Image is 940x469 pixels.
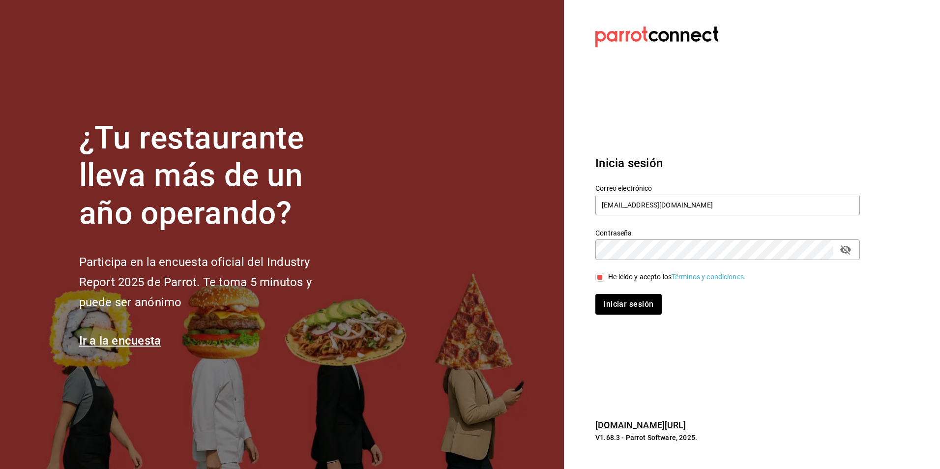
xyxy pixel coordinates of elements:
h2: Participa en la encuesta oficial del Industry Report 2025 de Parrot. Te toma 5 minutos y puede se... [79,252,345,312]
label: Contraseña [595,229,860,236]
button: passwordField [837,241,854,258]
a: Ir a la encuesta [79,334,161,348]
h1: ¿Tu restaurante lleva más de un año operando? [79,119,345,233]
label: Correo electrónico [595,184,860,191]
a: [DOMAIN_NAME][URL] [595,420,686,430]
h3: Inicia sesión [595,154,860,172]
input: Ingresa tu correo electrónico [595,195,860,215]
a: Términos y condiciones. [672,273,746,281]
div: He leído y acepto los [608,272,746,282]
p: V1.68.3 - Parrot Software, 2025. [595,433,860,442]
button: Iniciar sesión [595,294,661,315]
